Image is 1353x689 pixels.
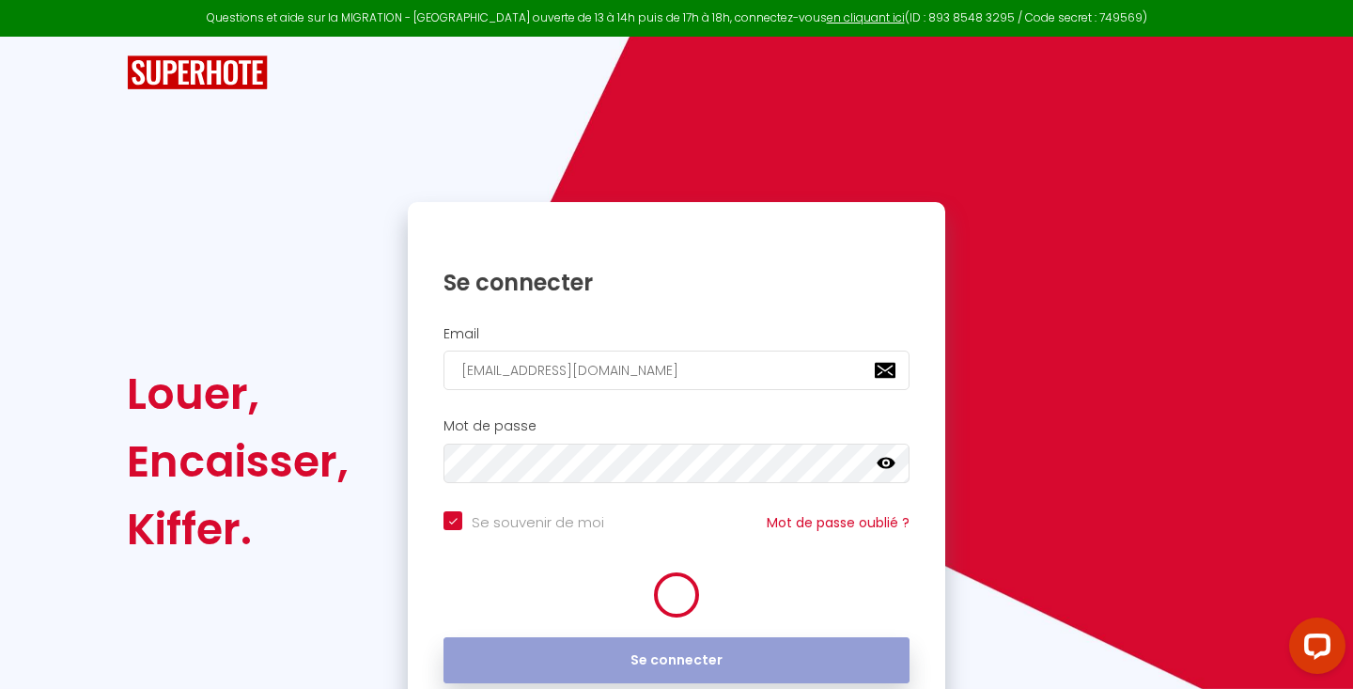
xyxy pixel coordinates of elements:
a: en cliquant ici [827,9,905,25]
h2: Email [443,326,910,342]
iframe: LiveChat chat widget [1274,610,1353,689]
div: Encaisser, [127,428,349,495]
a: Mot de passe oublié ? [767,513,910,532]
div: Kiffer. [127,495,349,563]
input: Ton Email [443,351,910,390]
h2: Mot de passe [443,418,910,434]
div: Louer, [127,360,349,428]
img: SuperHote logo [127,55,268,90]
button: Se connecter [443,637,910,684]
h1: Se connecter [443,268,910,297]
